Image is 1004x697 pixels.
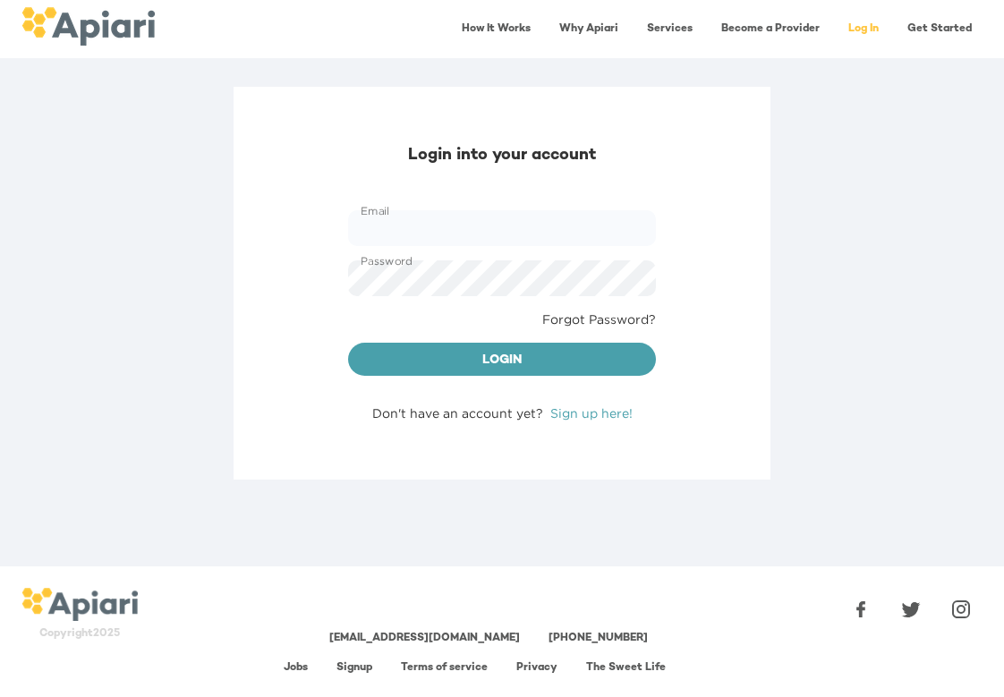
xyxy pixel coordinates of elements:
[451,11,541,47] a: How It Works
[549,11,629,47] a: Why Apiari
[21,588,138,622] img: logo
[710,11,830,47] a: Become a Provider
[348,404,656,422] div: Don't have an account yet?
[348,343,656,377] button: Login
[348,144,656,167] div: Login into your account
[336,662,372,674] a: Signup
[549,631,648,646] div: [PHONE_NUMBER]
[21,626,138,642] div: Copyright 2025
[329,633,520,644] a: [EMAIL_ADDRESS][DOMAIN_NAME]
[284,662,308,674] a: Jobs
[550,406,633,420] a: Sign up here!
[897,11,983,47] a: Get Started
[586,662,666,674] a: The Sweet Life
[21,7,155,46] img: logo
[838,11,889,47] a: Log In
[362,350,642,372] span: Login
[542,310,656,328] a: Forgot Password?
[636,11,703,47] a: Services
[516,662,557,674] a: Privacy
[401,662,488,674] a: Terms of service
